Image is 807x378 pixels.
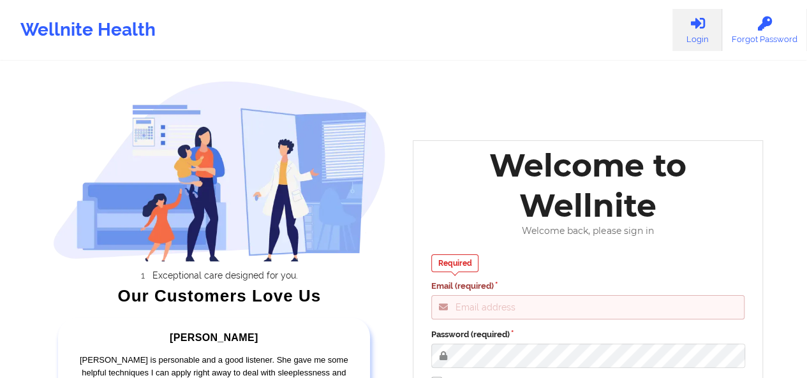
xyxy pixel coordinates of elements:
[422,226,754,236] div: Welcome back, please sign in
[170,332,258,343] span: [PERSON_NAME]
[53,289,386,302] div: Our Customers Love Us
[431,254,479,272] div: Required
[431,295,745,319] input: Email address
[431,328,745,341] label: Password (required)
[53,80,386,261] img: wellnite-auth-hero_200.c722682e.png
[64,270,386,280] li: Exceptional care designed for you.
[431,280,745,293] label: Email (required)
[722,9,807,51] a: Forgot Password
[672,9,722,51] a: Login
[422,145,754,226] div: Welcome to Wellnite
